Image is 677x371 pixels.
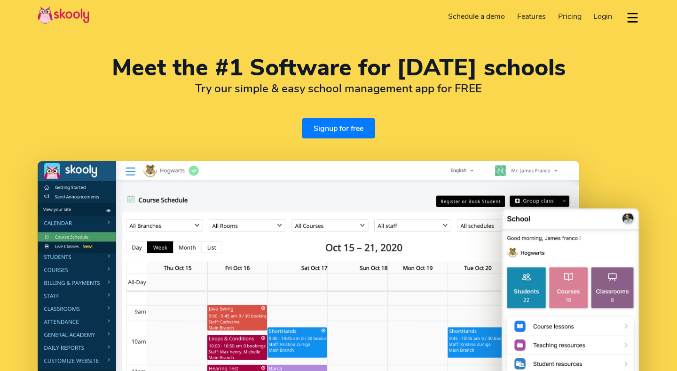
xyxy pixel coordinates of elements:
span: Login [593,11,612,22]
a: Features [511,9,552,24]
img: Skooly [38,6,89,24]
a: Pricing [552,9,588,24]
a: Schedule a demo [442,9,512,24]
h1: Meet the #1 Software for [DATE] schools [38,56,639,79]
a: Login [587,9,618,24]
h2: Try our simple & easy school management app for FREE [38,81,639,96]
span: Pricing [558,11,582,22]
a: Signup for free [302,118,375,138]
button: dropdown menu [626,7,639,28]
